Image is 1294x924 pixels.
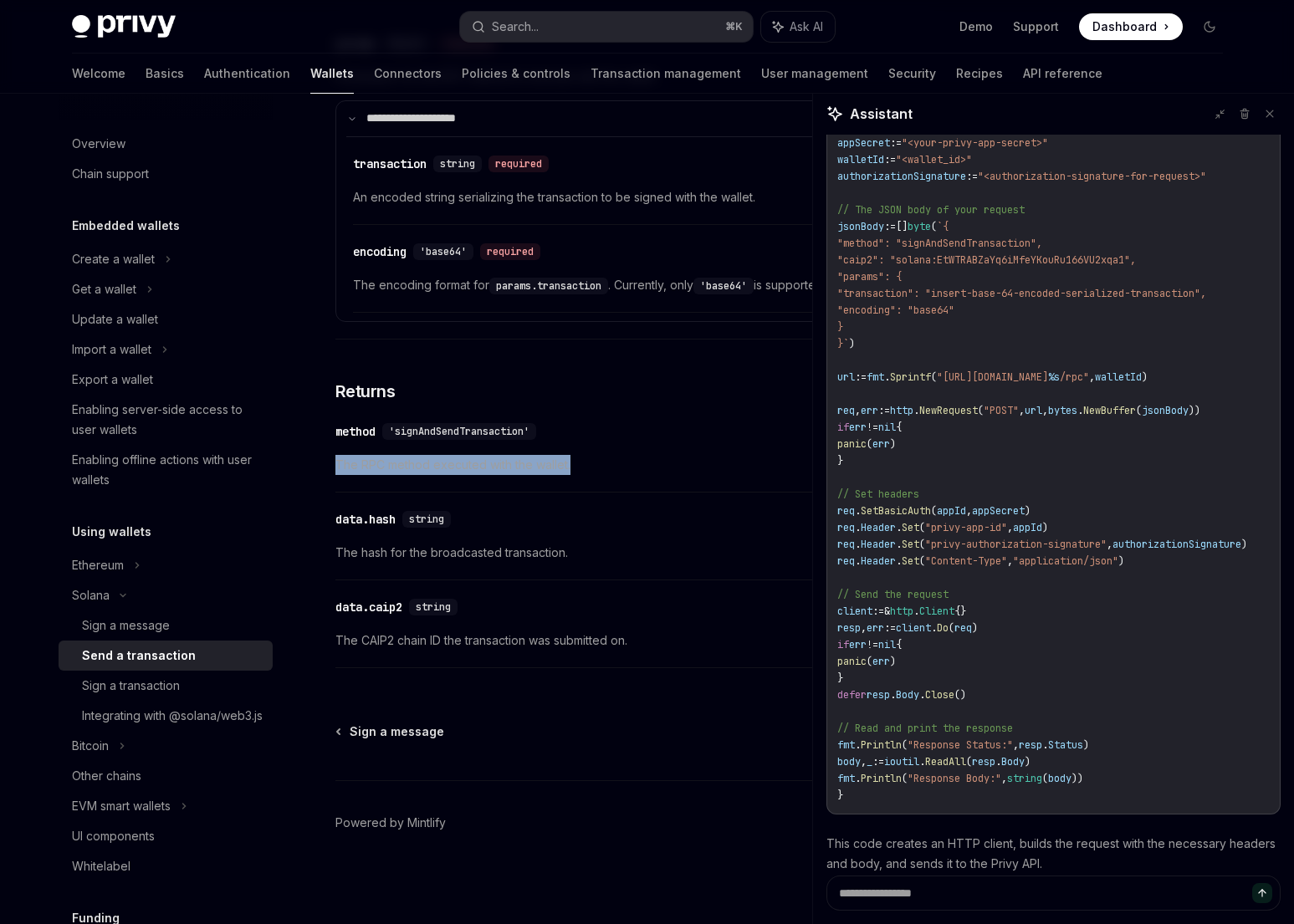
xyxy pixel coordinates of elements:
span: NewBuffer [1083,404,1136,417]
span: := [890,136,902,150]
span: } [837,671,843,685]
div: Get a wallet [72,279,136,299]
span: ( [902,772,908,785]
span: req [837,521,855,534]
span: nil [878,421,896,434]
span: An encoded string serializing the transaction to be signed with the wallet. [353,187,921,207]
span: , [1089,370,1095,384]
a: Integrating with @solana/web3.js [59,701,273,731]
span: client [896,621,931,635]
span: := [884,220,896,233]
span: ) [1042,521,1048,534]
span: )) [1072,772,1083,785]
span: Close [925,688,954,702]
span: ReadAll [925,755,966,768]
a: API reference [1023,54,1102,94]
span: walletId [837,153,884,166]
a: Connectors [374,54,442,94]
span: Status [1048,738,1083,752]
span: "encoding": "base64" [837,304,954,317]
div: Send a transaction [82,646,196,666]
span: walletId [1095,370,1142,384]
div: Solana [72,585,110,605]
span: Header [861,554,896,568]
span: . [855,738,861,752]
span: body [1048,772,1072,785]
span: %s [1048,370,1060,384]
span: Sprintf [890,370,931,384]
a: Other chains [59,761,273,791]
span: appId [937,504,966,518]
a: UI components [59,821,273,851]
span: Set [902,521,919,534]
span: string [440,157,475,171]
div: required [488,156,549,172]
span: := [884,153,896,166]
span: := [872,755,884,768]
a: Sign a transaction [59,671,273,701]
span: err [872,655,890,668]
span: if [837,421,849,434]
span: Sign a message [350,723,444,740]
span: "caip2": "solana:EtWTRABZaYq6iMfeYKouRu166VU2xqa1", [837,253,1136,267]
span: Do [937,621,949,635]
span: , [1013,738,1019,752]
span: {} [954,605,966,618]
span: 'base64' [420,245,467,258]
span: . [855,538,861,551]
span: Body [896,688,919,702]
span: req [837,554,855,568]
button: Ask AI [761,12,835,42]
a: Demo [959,18,993,35]
div: Export a wallet [72,370,153,390]
span: ioutil [884,755,919,768]
span: // Read and print the response [837,722,1013,735]
span: } [837,789,843,802]
span: & [884,605,890,618]
span: ( [919,554,925,568]
span: != [867,421,878,434]
span: . [855,504,861,518]
a: Welcome [72,54,125,94]
a: Support [1013,18,1059,35]
span: err [849,421,867,434]
span: . [931,621,937,635]
span: fmt [867,370,884,384]
span: := [855,370,867,384]
span: ( [966,755,972,768]
a: Basics [146,54,184,94]
span: err [849,638,867,651]
div: Sign a transaction [82,676,180,696]
span: // The JSON body of your request [837,203,1025,217]
span: url [1025,404,1042,417]
span: body [837,755,861,768]
span: . [890,688,896,702]
span: ⌘ K [725,20,743,33]
span: . [913,605,919,618]
span: "privy-authorization-signature" [925,538,1107,551]
span: "application/json" [1013,554,1118,568]
div: EVM smart wallets [72,796,171,816]
span: ) [849,337,855,350]
span: ( [978,404,984,417]
span: "Response Status:" [908,738,1013,752]
div: Overview [72,134,125,154]
div: required [480,243,540,260]
span: [] [896,220,908,233]
span: SetBasicAuth [861,504,931,518]
span: The encoding format for . Currently, only is supported. [353,275,921,295]
div: data.caip2 [335,599,402,615]
button: Search...⌘K [460,12,753,42]
span: string [416,600,451,614]
span: ) [972,621,978,635]
div: Ethereum [72,555,124,575]
span: "Content-Type" [925,554,1007,568]
a: Transaction management [591,54,741,94]
span: , [861,755,867,768]
span: ( [1042,772,1048,785]
a: Whitelabel [59,851,273,881]
div: Create a wallet [72,249,155,269]
span: Println [861,738,902,752]
a: Policies & controls [462,54,570,94]
span: . [896,521,902,534]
